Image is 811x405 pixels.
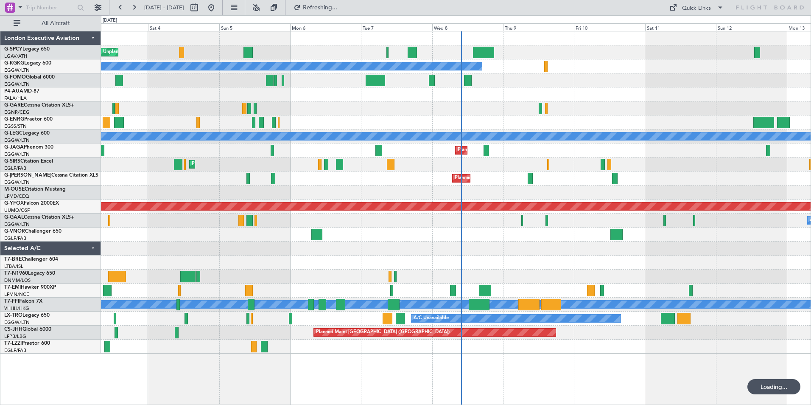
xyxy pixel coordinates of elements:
[4,201,24,206] span: G-YFOX
[645,23,716,31] div: Sat 11
[192,158,325,171] div: Planned Maint [GEOGRAPHIC_DATA] ([GEOGRAPHIC_DATA])
[4,235,26,242] a: EGLF/FAB
[4,75,55,80] a: G-FOMOGlobal 6000
[4,341,22,346] span: T7-LZZI
[4,193,29,200] a: LFMD/CEQ
[682,4,711,13] div: Quick Links
[4,333,26,340] a: LFPB/LBG
[665,1,728,14] button: Quick Links
[432,23,503,31] div: Wed 8
[4,47,50,52] a: G-SPCYLegacy 650
[4,257,22,262] span: T7-BRE
[4,229,25,234] span: G-VNOR
[26,1,75,14] input: Trip Number
[4,299,42,304] a: T7-FFIFalcon 7X
[4,117,53,122] a: G-ENRGPraetor 600
[4,187,66,192] a: M-OUSECitation Mustang
[414,312,449,325] div: A/C Unavailable
[4,159,20,164] span: G-SIRS
[302,5,338,11] span: Refreshing...
[4,291,29,298] a: LFMN/NCE
[4,123,27,129] a: EGSS/STN
[4,89,39,94] a: P4-AUAMD-87
[4,145,53,150] a: G-JAGAPhenom 300
[4,75,26,80] span: G-FOMO
[103,46,190,59] div: Unplanned Maint [GEOGRAPHIC_DATA]
[4,53,27,59] a: LGAV/ATH
[4,145,24,150] span: G-JAGA
[4,313,50,318] a: LX-TROLegacy 650
[4,299,19,304] span: T7-FFI
[4,117,24,122] span: G-ENRG
[4,221,30,228] a: EGGW/LTN
[4,257,58,262] a: T7-BREChallenger 604
[4,165,26,172] a: EGLF/FAB
[503,23,574,31] div: Thu 9
[4,285,56,290] a: T7-EMIHawker 900XP
[4,159,53,164] a: G-SIRSCitation Excel
[4,95,27,101] a: FALA/HLA
[144,4,184,11] span: [DATE] - [DATE]
[4,131,50,136] a: G-LEGCLegacy 600
[4,61,24,66] span: G-KGKG
[4,341,50,346] a: T7-LZZIPraetor 600
[290,23,361,31] div: Mon 6
[4,347,26,354] a: EGLF/FAB
[4,285,21,290] span: T7-EMI
[4,89,23,94] span: P4-AUA
[4,277,31,284] a: DNMM/LOS
[9,17,92,30] button: All Aircraft
[148,23,219,31] div: Sat 4
[4,131,22,136] span: G-LEGC
[4,215,24,220] span: G-GAAL
[4,327,22,332] span: CS-JHH
[4,229,62,234] a: G-VNORChallenger 650
[22,20,89,26] span: All Aircraft
[4,271,55,276] a: T7-N1960Legacy 650
[4,109,30,115] a: EGNR/CEG
[4,137,30,143] a: EGGW/LTN
[4,263,23,270] a: LTBA/ISL
[4,187,25,192] span: M-OUSE
[4,327,51,332] a: CS-JHHGlobal 6000
[4,173,98,178] a: G-[PERSON_NAME]Cessna Citation XLS
[4,67,30,73] a: EGGW/LTN
[316,326,450,339] div: Planned Maint [GEOGRAPHIC_DATA] ([GEOGRAPHIC_DATA])
[361,23,432,31] div: Tue 7
[4,103,24,108] span: G-GARE
[4,305,29,312] a: VHHH/HKG
[103,17,117,24] div: [DATE]
[4,47,22,52] span: G-SPCY
[4,207,30,214] a: UUMO/OSF
[290,1,341,14] button: Refreshing...
[574,23,645,31] div: Fri 10
[458,144,591,157] div: Planned Maint [GEOGRAPHIC_DATA] ([GEOGRAPHIC_DATA])
[4,215,74,220] a: G-GAALCessna Citation XLS+
[716,23,787,31] div: Sun 12
[4,179,30,186] a: EGGW/LTN
[455,172,588,185] div: Planned Maint [GEOGRAPHIC_DATA] ([GEOGRAPHIC_DATA])
[747,379,800,394] div: Loading...
[4,201,59,206] a: G-YFOXFalcon 2000EX
[4,313,22,318] span: LX-TRO
[219,23,290,31] div: Sun 5
[4,151,30,157] a: EGGW/LTN
[4,319,30,326] a: EGGW/LTN
[4,173,51,178] span: G-[PERSON_NAME]
[4,103,74,108] a: G-GARECessna Citation XLS+
[4,271,28,276] span: T7-N1960
[4,61,51,66] a: G-KGKGLegacy 600
[4,81,30,87] a: EGGW/LTN
[77,23,148,31] div: Fri 3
